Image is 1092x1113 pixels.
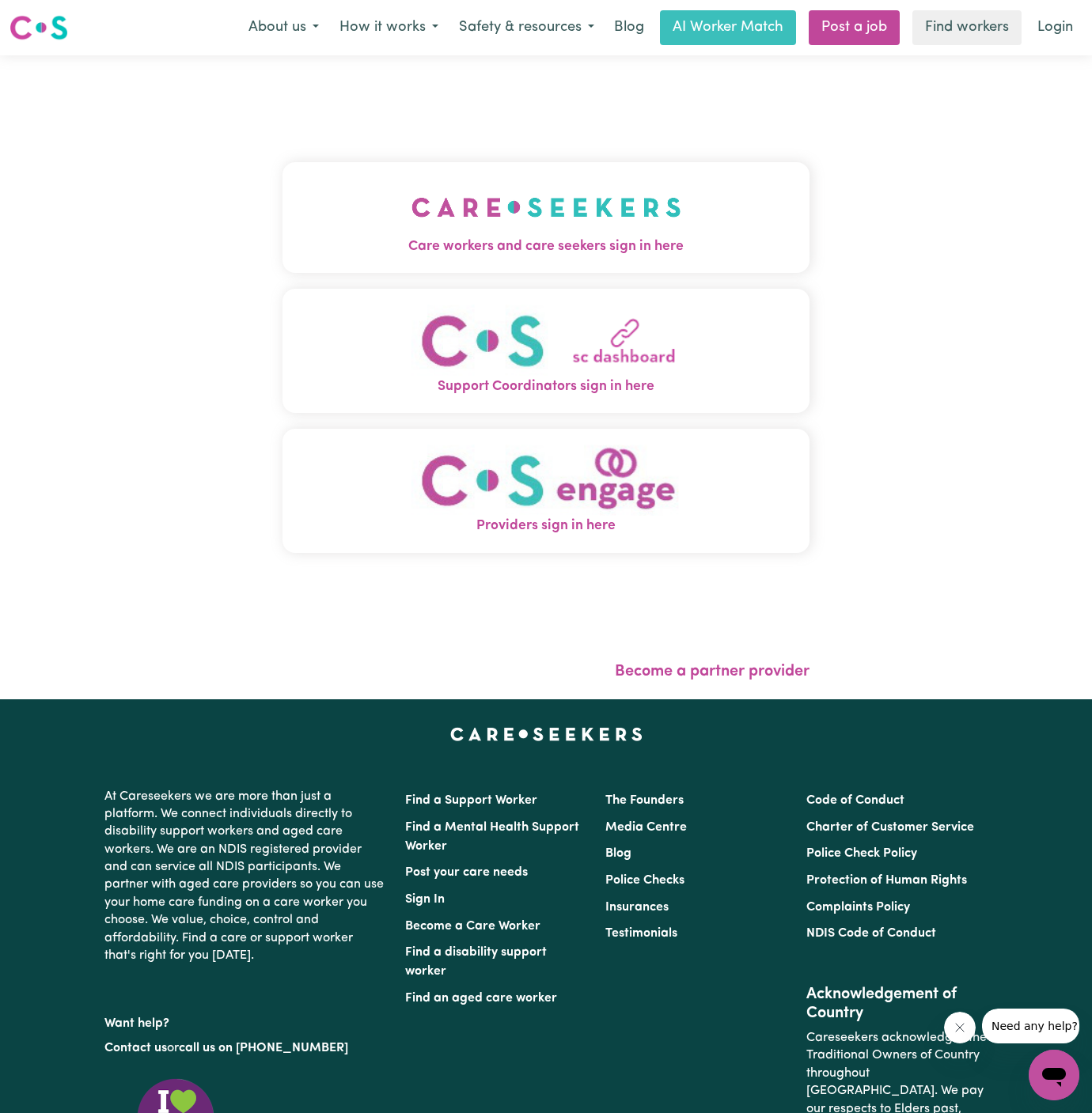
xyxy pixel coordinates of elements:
[806,874,967,887] a: Protection of Human Rights
[605,927,677,940] a: Testimonials
[405,866,528,879] a: Post your care needs
[9,13,68,42] img: Careseekers logo
[104,782,386,971] p: At Careseekers we are more than just a platform. We connect individuals directly to disability su...
[605,901,669,914] a: Insurances
[605,821,687,834] a: Media Centre
[806,821,974,834] a: Charter of Customer Service
[605,874,684,887] a: Police Checks
[329,11,449,44] button: How it works
[806,847,917,860] a: Police Check Policy
[982,1009,1079,1043] iframe: Message from company
[450,728,643,740] a: Careseekers home page
[282,516,810,536] span: Providers sign in here
[405,946,547,978] a: Find a disability support worker
[9,9,68,46] a: Careseekers logo
[944,1012,976,1043] iframe: Close message
[405,992,557,1005] a: Find an aged care worker
[615,664,810,680] a: Become a partner provider
[104,1042,167,1054] a: Contact us
[282,429,810,553] button: Providers sign in here
[912,10,1022,45] a: Find workers
[809,10,900,45] a: Post a job
[405,920,540,933] a: Become a Care Worker
[238,11,329,44] button: About us
[282,289,810,413] button: Support Coordinators sign in here
[1029,1050,1079,1100] iframe: Button to launch messaging window
[806,927,936,940] a: NDIS Code of Conduct
[282,377,810,397] span: Support Coordinators sign in here
[605,794,684,807] a: The Founders
[282,162,810,273] button: Care workers and care seekers sign in here
[806,901,910,914] a: Complaints Policy
[282,237,810,257] span: Care workers and care seekers sign in here
[104,1033,386,1063] p: or
[605,847,631,860] a: Blog
[449,11,605,44] button: Safety & resources
[605,10,654,45] a: Blog
[660,10,796,45] a: AI Worker Match
[104,1009,386,1032] p: Want help?
[806,985,988,1023] h2: Acknowledgement of Country
[405,821,579,853] a: Find a Mental Health Support Worker
[179,1042,348,1054] a: call us on [PHONE_NUMBER]
[806,794,904,807] a: Code of Conduct
[405,794,537,807] a: Find a Support Worker
[1028,10,1083,45] a: Login
[405,893,445,906] a: Sign In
